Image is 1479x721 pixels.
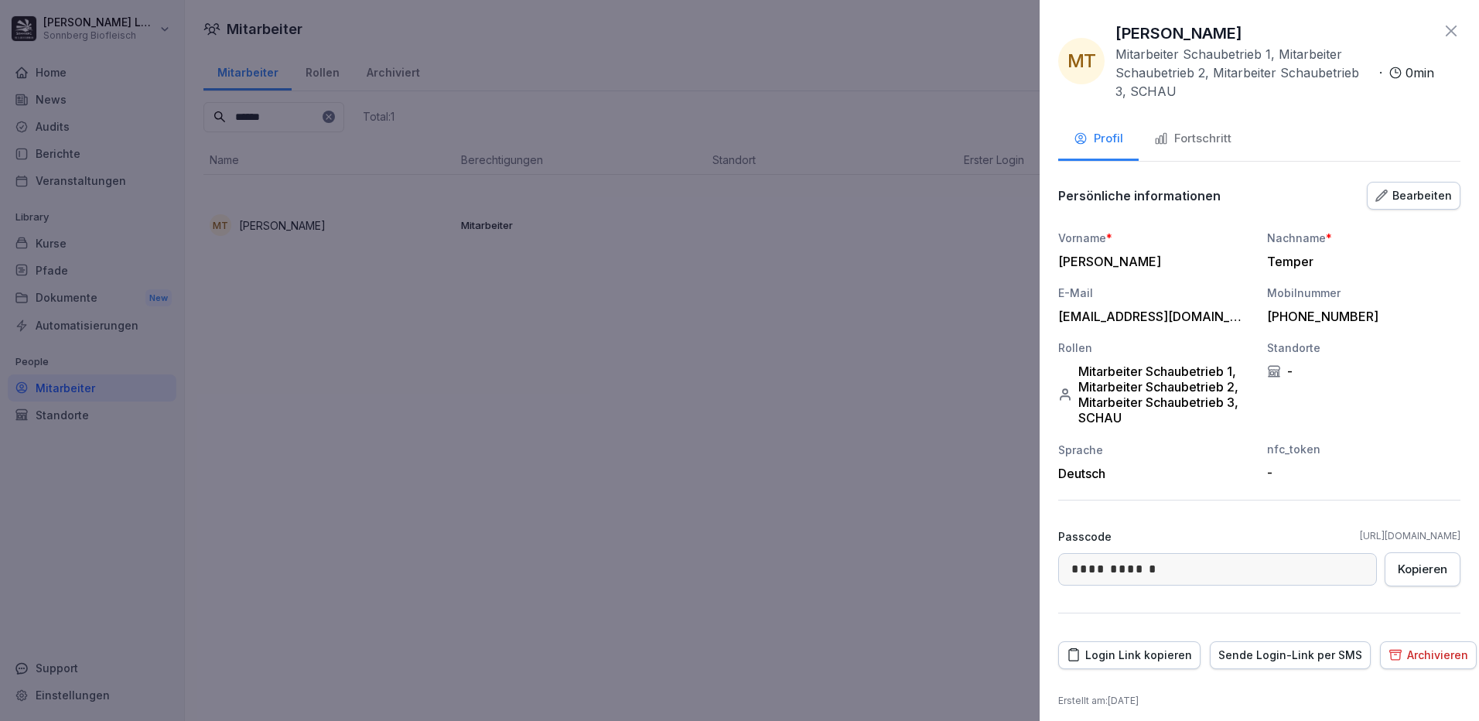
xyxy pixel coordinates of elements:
p: [PERSON_NAME] [1115,22,1242,45]
div: · [1115,45,1434,101]
div: Archivieren [1388,647,1468,664]
button: Sende Login-Link per SMS [1210,641,1371,669]
div: Login Link kopieren [1067,647,1192,664]
div: Nachname [1267,230,1460,246]
div: Mobilnummer [1267,285,1460,301]
div: Vorname [1058,230,1252,246]
div: [PERSON_NAME] [1058,254,1244,269]
p: Erstellt am : [DATE] [1058,694,1460,708]
div: nfc_token [1267,441,1460,457]
div: Rollen [1058,340,1252,356]
div: [EMAIL_ADDRESS][DOMAIN_NAME] [1058,309,1244,324]
button: Bearbeiten [1367,182,1460,210]
div: Sende Login-Link per SMS [1218,647,1362,664]
div: [PHONE_NUMBER] [1267,309,1453,324]
p: Passcode [1058,528,1112,545]
button: Kopieren [1385,552,1460,586]
p: Persönliche informationen [1058,188,1221,203]
div: Fortschritt [1154,130,1231,148]
p: Mitarbeiter Schaubetrieb 1, Mitarbeiter Schaubetrieb 2, Mitarbeiter Schaubetrieb 3, SCHAU [1115,45,1373,101]
div: Profil [1074,130,1123,148]
button: Archivieren [1380,641,1477,669]
div: Sprache [1058,442,1252,458]
a: [URL][DOMAIN_NAME] [1360,529,1460,543]
div: Kopieren [1398,561,1447,578]
div: - [1267,465,1453,480]
div: - [1267,364,1460,379]
div: Deutsch [1058,466,1252,481]
button: Profil [1058,119,1139,161]
div: Temper [1267,254,1453,269]
div: MT [1058,38,1105,84]
div: Standorte [1267,340,1460,356]
div: Mitarbeiter Schaubetrieb 1, Mitarbeiter Schaubetrieb 2, Mitarbeiter Schaubetrieb 3, SCHAU [1058,364,1252,425]
button: Login Link kopieren [1058,641,1201,669]
button: Fortschritt [1139,119,1247,161]
div: Bearbeiten [1375,187,1452,204]
p: 0 min [1406,63,1434,82]
div: E-Mail [1058,285,1252,301]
